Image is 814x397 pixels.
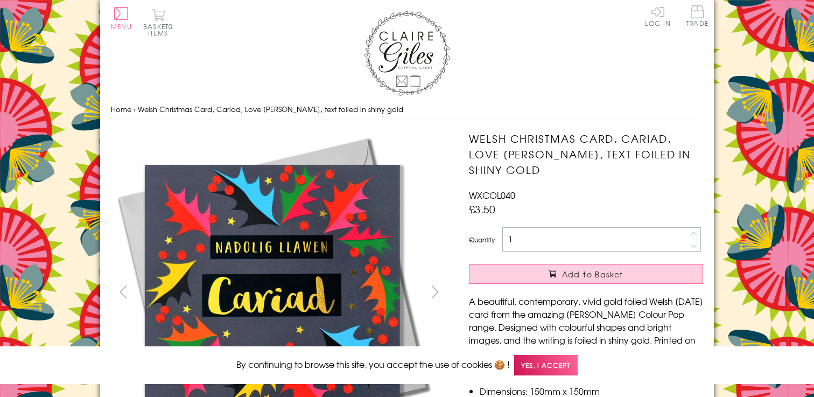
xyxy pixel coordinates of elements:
[143,9,173,36] button: Basket0 items
[514,355,578,376] span: Yes, I accept
[469,264,703,284] button: Add to Basket
[562,269,623,280] span: Add to Basket
[148,22,173,38] span: 0 items
[138,104,403,114] span: Welsh Christmas Card, Cariad, Love [PERSON_NAME], text foiled in shiny gold
[111,280,135,304] button: prev
[134,104,136,114] span: ›
[469,131,703,177] h1: Welsh Christmas Card, Cariad, Love [PERSON_NAME], text foiled in shiny gold
[469,295,703,372] p: A beautiful, contemporary, vivid gold foiled Welsh [DATE] card from the amazing [PERSON_NAME] Col...
[686,5,708,29] a: Trade
[469,189,515,201] span: WXCOL040
[364,11,450,96] img: Claire Giles Greetings Cards
[111,104,131,114] a: Home
[686,5,708,26] span: Trade
[111,22,132,31] span: Menu
[423,280,447,304] button: next
[111,99,703,121] nav: breadcrumbs
[469,201,495,217] span: £3.50
[469,235,495,245] label: Quantity
[111,7,132,30] button: Menu
[645,5,671,26] a: Log In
